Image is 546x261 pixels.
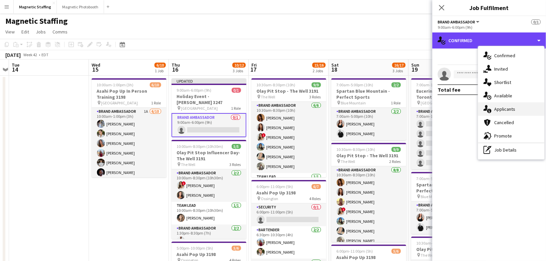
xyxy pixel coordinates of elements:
[310,196,321,201] span: 4 Roles
[392,82,401,87] span: 2/2
[337,249,373,254] span: 6:00pm-11:00pm (5h)
[337,147,375,152] span: 10:30am-8:30pm (10h)
[331,254,406,260] h3: Asahi Pop Up 3198
[172,169,246,202] app-card-role: Brand Ambassador2/210:00am-8:30pm (10h30m)![PERSON_NAME][PERSON_NAME]
[411,172,486,234] app-job-card: 7:00am-5:00pm (10h)2/2Spartan Blue Mountain - Perfect Sports Blue Mountain1 RoleBrand Ambassador2...
[331,166,406,257] app-card-role: Brand Ambassador8/810:30am-8:30pm (10h)[PERSON_NAME][PERSON_NAME][PERSON_NAME]![PERSON_NAME][PERS...
[391,100,401,105] span: 1 Role
[251,78,326,177] div: 10:30am-8:30pm (10h)9/9Olay Pit Stop - The Well 3191 The Well3 RolesBrand Ambassador6/610:30am-8:...
[172,140,246,239] app-job-card: 10:00am-8:30pm (10h30m)5/5Olay Pit Stop Influencer Day- The Well 3191 The Well3 RolesBrand Ambass...
[411,78,486,169] app-job-card: 7:00am-1:00pm (6h)0/5Eucerin SPF campaign - Toronto Waterfront Marathon 3651 [GEOGRAPHIC_DATA]1 R...
[310,94,321,99] span: 3 Roles
[92,62,100,68] span: Wed
[251,173,326,196] app-card-role: Team Lead1/1
[57,0,104,13] button: Magnetic Photobooth
[91,66,100,73] span: 15
[438,19,480,24] button: Brand Ambassador
[411,182,486,194] h3: Spartan Blue Mountain - Perfect Sports
[172,78,246,137] app-job-card: Updated9:00am-6:00pm (9h)0/1Holiday Event - [PERSON_NAME] 3247 [GEOGRAPHIC_DATA]1 RoleBrand Ambas...
[478,143,544,157] div: Job Details
[250,66,257,73] span: 17
[232,144,241,149] span: 5/5
[171,66,180,73] span: 16
[182,181,186,185] span: !
[531,19,541,24] span: 0/1
[411,201,486,234] app-card-role: Brand Ambassador2/27:00am-5:00pm (10h)[PERSON_NAME][PERSON_NAME]
[172,225,246,257] app-card-role: Brand Ambassador2/21:30pm-8:30pm (7h)[PERSON_NAME]
[337,82,373,87] span: 7:00am-5:00pm (10h)
[92,78,167,177] app-job-card: 10:00am-1:00pm (3h)6/10Asahi Pop Up In Person Training 3198 [GEOGRAPHIC_DATA]1 RoleBrand Ambassad...
[392,147,401,152] span: 9/9
[432,3,546,12] h3: Job Fulfilment
[411,88,486,100] h3: Eucerin SPF campaign - Toronto Waterfront Marathon 3651
[21,29,29,35] span: Edit
[421,253,435,258] span: The Well
[494,79,511,85] span: Shortlist
[251,226,326,259] app-card-role: Bartender2/26:30pm-10:30pm (4h)[PERSON_NAME][PERSON_NAME]
[177,88,212,93] span: 9:00am-6:00pm (9h)
[52,29,68,35] span: Comms
[393,68,405,73] div: 3 Jobs
[494,133,512,139] span: Promote
[172,78,246,84] div: Updated
[330,66,339,73] span: 18
[232,246,241,251] span: 5/6
[101,100,138,105] span: [GEOGRAPHIC_DATA]
[181,106,218,111] span: [GEOGRAPHIC_DATA]
[390,159,401,164] span: 2 Roles
[172,251,246,257] h3: Asahi Pop Up 3198
[251,88,326,94] h3: Olay Pit Stop - The Well 3191
[432,32,546,49] div: Confirmed
[262,133,266,137] span: !
[341,100,366,105] span: Blue Mountain
[438,86,460,93] div: Total fee
[172,150,246,162] h3: Olay Pit Stop Influencer Day- The Well 3191
[392,63,406,68] span: 16/17
[410,66,419,73] span: 19
[5,52,21,58] div: [DATE]
[50,27,70,36] a: Comms
[312,82,321,87] span: 9/9
[411,62,419,68] span: Sun
[438,25,541,30] div: 9:00am-6:00pm (9h)
[312,63,326,68] span: 15/16
[14,0,57,13] button: Magnetic Staffing
[261,94,276,99] span: The Well
[421,100,458,105] span: [GEOGRAPHIC_DATA]
[438,19,475,24] span: Brand Ambassador
[251,203,326,226] app-card-role: Security0/16:00pm-11:00pm (5h)
[251,102,326,173] app-card-role: Brand Ambassador6/610:30am-8:30pm (10h)[PERSON_NAME][PERSON_NAME]![PERSON_NAME][PERSON_NAME][PERS...
[92,88,167,100] h3: Asahi Pop Up In Person Training 3198
[233,68,245,73] div: 3 Jobs
[251,190,326,196] h3: Asahi Pop Up 3198
[312,184,321,189] span: 6/7
[257,82,296,87] span: 10:30am-8:30pm (10h)
[331,88,406,100] h3: Spartan Blue Mountain - Perfect Sports
[411,246,486,252] h3: Olay Pit Stop - The Well 3191
[417,176,453,181] span: 7:00am-5:00pm (10h)
[36,29,46,35] span: Jobs
[12,62,19,68] span: Tue
[155,68,166,73] div: 1 Job
[494,53,515,59] span: Confirmed
[331,108,406,140] app-card-role: Brand Ambassador2/27:00am-5:00pm (10h)[PERSON_NAME][PERSON_NAME]
[172,62,180,68] span: Thu
[3,27,17,36] a: View
[417,241,453,246] span: 10:30am-6:30pm (8h)
[331,62,339,68] span: Sat
[232,63,246,68] span: 10/12
[342,207,346,211] span: !
[177,144,223,149] span: 10:00am-8:30pm (10h30m)
[172,113,246,137] app-card-role: Brand Ambassador0/19:00am-6:00pm (9h)
[494,93,512,99] span: Available
[331,143,406,242] app-job-card: 10:30am-8:30pm (10h)9/9Olay Pit Stop - The Well 3191 The Well2 RolesBrand Ambassador8/810:30am-8:...
[151,100,161,105] span: 1 Role
[11,66,19,73] span: 14
[261,196,279,201] span: Ossington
